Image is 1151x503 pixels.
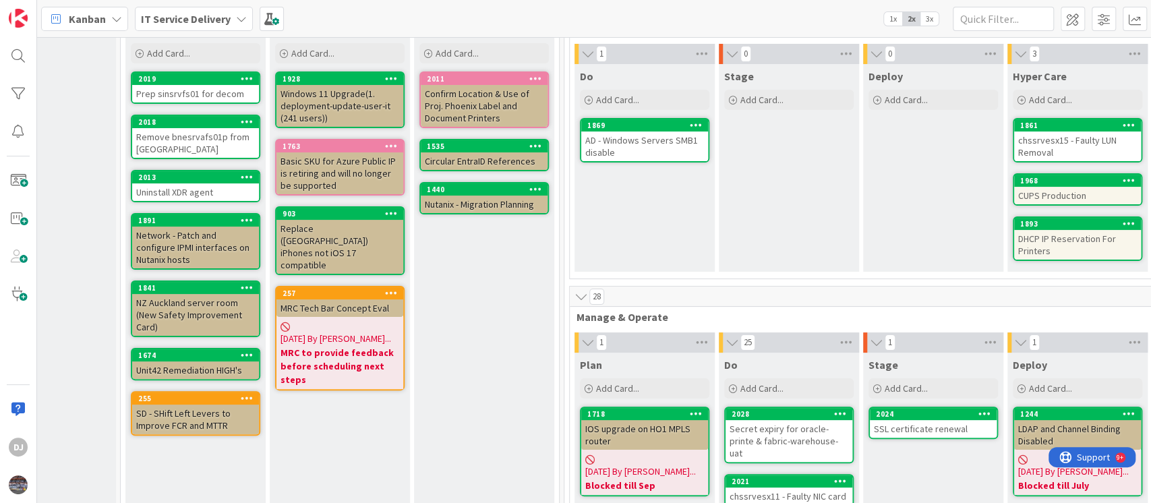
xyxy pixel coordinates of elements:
[275,286,405,390] a: 257MRC Tech Bar Concept Eval[DATE] By [PERSON_NAME]...MRC to provide feedback before scheduling n...
[1029,94,1072,106] span: Add Card...
[138,173,259,182] div: 2013
[138,283,259,293] div: 1841
[953,7,1054,31] input: Quick Filter...
[421,73,548,127] div: 2011Confirm Location & Use of Proj. Phoenix Label and Document Printers
[885,334,895,351] span: 1
[276,73,403,85] div: 1928
[1029,334,1040,351] span: 1
[1014,408,1141,450] div: 1244LDAP and Channel Binding Disabled
[276,287,403,317] div: 257MRC Tech Bar Concept Eval
[283,142,403,151] div: 1763
[276,140,403,152] div: 1763
[427,142,548,151] div: 1535
[275,71,405,128] a: 1928Windows 11 Upgrade(1. deployment-update-user-it (241 users))
[276,208,403,274] div: 903Replace ([GEOGRAPHIC_DATA]) iPhones not iOS 17 compatible
[421,152,548,170] div: Circular EntraID References
[132,116,259,128] div: 2018
[276,287,403,299] div: 257
[132,282,259,336] div: 1841NZ Auckland server room (New Safety Improvement Card)
[1014,175,1141,187] div: 1968
[419,182,549,214] a: 1440Nutanix - Migration Planning
[1013,69,1067,83] span: Hyper Care
[138,394,259,403] div: 255
[726,408,852,420] div: 2028
[132,282,259,294] div: 1841
[138,351,259,360] div: 1674
[596,94,639,106] span: Add Card...
[1020,409,1141,419] div: 1244
[1013,358,1047,372] span: Deploy
[275,139,405,196] a: 1763Basic SKU for Azure Public IP is retiring and will no longer be supported
[281,346,399,386] b: MRC to provide feedback before scheduling next steps
[876,409,997,419] div: 2024
[132,73,259,102] div: 2019Prep sinsrvfs01 for decom
[580,118,709,162] a: 1869AD - Windows Servers SMB1 disable
[1020,121,1141,130] div: 1861
[1014,131,1141,161] div: chssrvesx15 - Faulty LUN Removal
[870,408,997,420] div: 2024
[283,289,403,298] div: 257
[581,119,708,131] div: 1869
[132,349,259,379] div: 1674Unit42 Remediation HIGH's
[291,47,334,59] span: Add Card...
[276,73,403,127] div: 1928Windows 11 Upgrade(1. deployment-update-user-it (241 users))
[868,69,903,83] span: Deploy
[726,420,852,462] div: Secret expiry for oracle-printe & fabric-warehouse-uat
[587,121,708,130] div: 1869
[138,117,259,127] div: 2018
[132,349,259,361] div: 1674
[581,420,708,450] div: IOS upgrade on HO1 MPLS router
[1014,119,1141,131] div: 1861
[427,185,548,194] div: 1440
[131,170,260,202] a: 2013Uninstall XDR agent
[138,216,259,225] div: 1891
[421,183,548,213] div: 1440Nutanix - Migration Planning
[920,12,939,26] span: 3x
[587,409,708,419] div: 1718
[68,5,75,16] div: 9+
[132,183,259,201] div: Uninstall XDR agent
[868,407,998,439] a: 2024SSL certificate renewal
[132,116,259,158] div: 2018Remove bnesrvafs01p from [GEOGRAPHIC_DATA]
[276,85,403,127] div: Windows 11 Upgrade(1. deployment-update-user-it (241 users))
[132,171,259,201] div: 2013Uninstall XDR agent
[131,115,260,159] a: 2018Remove bnesrvafs01p from [GEOGRAPHIC_DATA]
[138,74,259,84] div: 2019
[740,334,755,351] span: 25
[132,73,259,85] div: 2019
[1013,407,1142,496] a: 1244LDAP and Channel Binding Disabled[DATE] By [PERSON_NAME]...Blocked till July
[132,214,259,268] div: 1891Network - Patch and configure IPMI interfaces on Nutanix hosts
[740,94,784,106] span: Add Card...
[276,140,403,194] div: 1763Basic SKU for Azure Public IP is retiring and will no longer be supported
[885,94,928,106] span: Add Card...
[132,85,259,102] div: Prep sinsrvfs01 for decom
[421,196,548,213] div: Nutanix - Migration Planning
[276,152,403,194] div: Basic SKU for Azure Public IP is retiring and will no longer be supported
[276,208,403,220] div: 903
[283,74,403,84] div: 1928
[1013,173,1142,206] a: 1968CUPS Production
[9,438,28,456] div: DJ
[419,139,549,171] a: 1535Circular EntraID References
[1014,187,1141,204] div: CUPS Production
[884,12,902,26] span: 1x
[1020,219,1141,229] div: 1893
[132,361,259,379] div: Unit42 Remediation HIGH's
[1029,46,1040,62] span: 3
[885,382,928,394] span: Add Card...
[585,479,704,492] b: Blocked till Sep
[1014,420,1141,450] div: LDAP and Channel Binding Disabled
[276,220,403,274] div: Replace ([GEOGRAPHIC_DATA]) iPhones not iOS 17 compatible
[132,405,259,434] div: SD - SHift Left Levers to Improve FCR and MTTR
[421,85,548,127] div: Confirm Location & Use of Proj. Phoenix Label and Document Printers
[421,73,548,85] div: 2011
[581,408,708,420] div: 1718
[585,465,696,479] span: [DATE] By [PERSON_NAME]...
[28,2,61,18] span: Support
[436,47,479,59] span: Add Card...
[275,206,405,275] a: 903Replace ([GEOGRAPHIC_DATA]) iPhones not iOS 17 compatible
[132,227,259,268] div: Network - Patch and configure IPMI interfaces on Nutanix hosts
[870,408,997,438] div: 2024SSL certificate renewal
[9,475,28,494] img: avatar
[132,171,259,183] div: 2013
